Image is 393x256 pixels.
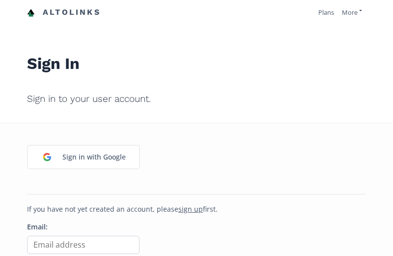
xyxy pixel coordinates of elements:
[27,145,140,169] a: Sign in with Google
[342,8,362,17] a: More
[178,204,203,214] a: sign up
[27,236,140,254] input: Email address
[318,8,334,17] a: Plans
[27,204,366,214] p: If you have not yet created an account, please first.
[37,147,57,167] img: google_login_logo_184.png
[27,87,366,111] h2: Sign in to your user account.
[27,4,101,21] a: Altolinks
[27,222,48,232] label: Email:
[27,9,35,17] img: favicon-32x32.png
[27,32,366,79] h1: Sign In
[57,147,131,167] div: Sign in with Google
